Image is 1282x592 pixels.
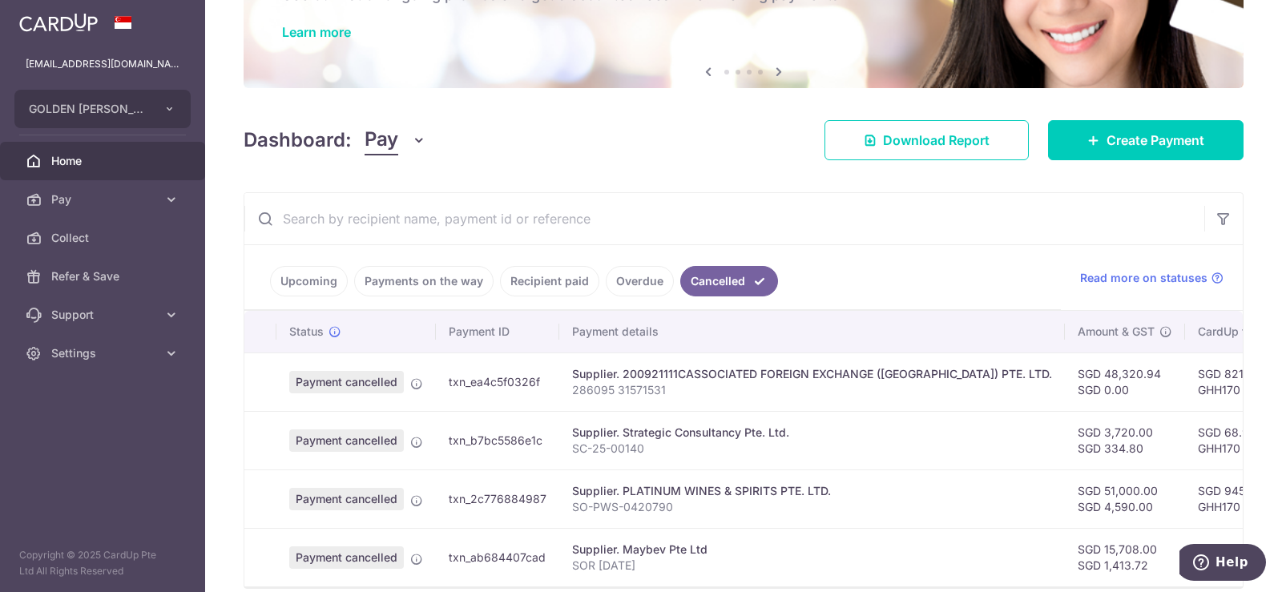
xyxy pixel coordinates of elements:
[572,366,1052,382] div: Supplier. 200921111CASSOCIATED FOREIGN EXCHANGE ([GEOGRAPHIC_DATA]) PTE. LTD.
[26,56,179,72] p: [EMAIL_ADDRESS][DOMAIN_NAME]
[1065,411,1185,469] td: SGD 3,720.00 SGD 334.80
[559,311,1065,352] th: Payment details
[1198,324,1259,340] span: CardUp fee
[436,528,559,586] td: txn_ab684407cad
[51,191,157,207] span: Pay
[244,126,352,155] h4: Dashboard:
[572,441,1052,457] p: SC-25-00140
[572,558,1052,574] p: SOR [DATE]
[572,542,1052,558] div: Supplier. Maybev Pte Ltd
[436,352,559,411] td: txn_ea4c5f0326f
[572,382,1052,398] p: 286095 31571531
[1048,120,1244,160] a: Create Payment
[1065,352,1185,411] td: SGD 48,320.94 SGD 0.00
[51,153,157,169] span: Home
[29,101,147,117] span: GOLDEN [PERSON_NAME] MARKETING
[289,371,404,393] span: Payment cancelled
[883,131,990,150] span: Download Report
[289,429,404,452] span: Payment cancelled
[244,193,1204,244] input: Search by recipient name, payment id or reference
[19,13,98,32] img: CardUp
[51,230,157,246] span: Collect
[500,266,599,296] a: Recipient paid
[606,266,674,296] a: Overdue
[51,268,157,284] span: Refer & Save
[824,120,1029,160] a: Download Report
[270,266,348,296] a: Upcoming
[289,546,404,569] span: Payment cancelled
[51,345,157,361] span: Settings
[1065,469,1185,528] td: SGD 51,000.00 SGD 4,590.00
[354,266,494,296] a: Payments on the way
[572,425,1052,441] div: Supplier. Strategic Consultancy Pte. Ltd.
[1107,131,1204,150] span: Create Payment
[282,24,351,40] a: Learn more
[289,324,324,340] span: Status
[1080,270,1207,286] span: Read more on statuses
[1078,324,1155,340] span: Amount & GST
[14,90,191,128] button: GOLDEN [PERSON_NAME] MARKETING
[436,469,559,528] td: txn_2c776884987
[1179,544,1266,584] iframe: Opens a widget where you can find more information
[680,266,778,296] a: Cancelled
[289,488,404,510] span: Payment cancelled
[1065,528,1185,586] td: SGD 15,708.00 SGD 1,413.72
[572,499,1052,515] p: SO-PWS-0420790
[572,483,1052,499] div: Supplier. PLATINUM WINES & SPIRITS PTE. LTD.
[1080,270,1224,286] a: Read more on statuses
[365,125,398,155] span: Pay
[436,311,559,352] th: Payment ID
[51,307,157,323] span: Support
[436,411,559,469] td: txn_b7bc5586e1c
[365,125,426,155] button: Pay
